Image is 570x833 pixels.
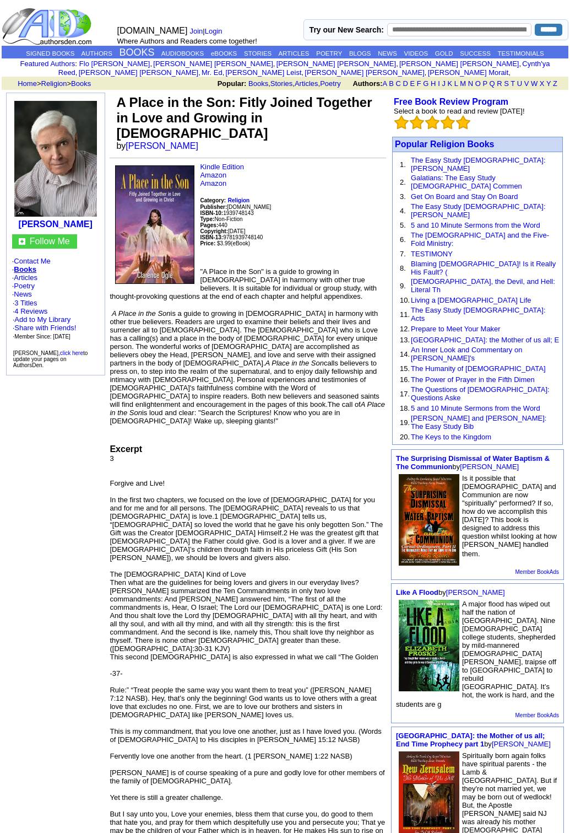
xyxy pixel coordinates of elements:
a: The Questions of [DEMOGRAPHIC_DATA]: Questions Aske [411,385,550,402]
a: T [511,79,515,88]
font: · · · [13,315,77,340]
a: TESTIMONY [411,250,453,258]
font: 1. [400,160,406,169]
a: B [389,79,394,88]
a: Cynth'ya Reed [58,60,550,77]
a: 5 and 10 Minute Sermons from the Word [411,221,540,229]
font: 6. [400,235,406,244]
a: R [497,79,502,88]
a: Member BookAds [515,569,559,575]
font: 17. [400,390,410,398]
font: i [511,70,512,76]
font: 4. [400,207,406,215]
a: Home [18,79,37,88]
a: Add to My Library [14,315,70,324]
a: 4 Reviews [14,307,47,315]
font: i [152,61,153,67]
img: 62235.jpg [115,165,194,284]
font: 7. [400,250,406,258]
font: by [396,732,551,748]
a: The Easy Study [DEMOGRAPHIC_DATA]: [PERSON_NAME] [411,156,545,173]
p: is a guide to growing in [DEMOGRAPHIC_DATA] in harmony with other true believers. Readers are urg... [110,309,386,425]
a: Popular Religion Books [395,139,494,149]
a: Amazon [200,179,226,187]
img: 180724.jpg [14,101,97,217]
font: by [116,141,205,151]
font: A Place in the Son: Fitly Joined Together in Love and Growing in [DEMOGRAPHIC_DATA] [116,95,372,141]
font: i [398,61,399,67]
a: Like A Flood [396,588,438,596]
font: 14. [400,350,410,358]
font: [DOMAIN_NAME] [200,204,271,210]
img: bigemptystars.png [441,115,455,130]
a: [PERSON_NAME] [460,463,519,471]
a: POETRY [316,50,342,57]
a: Follow Me [30,237,70,246]
a: Stories [270,79,292,88]
a: STORIES [244,50,272,57]
a: [PERSON_NAME] [PERSON_NAME] [305,68,424,77]
a: [DEMOGRAPHIC_DATA], the Devil, and Hell: Literal Th [411,277,555,294]
a: [PERSON_NAME] [PERSON_NAME] [79,68,198,77]
a: click here [60,350,83,356]
a: Books [248,79,268,88]
a: Flo [PERSON_NAME] [79,60,150,68]
font: | [189,27,226,35]
font: 1939748143 [200,210,253,216]
a: D [403,79,408,88]
a: [PERSON_NAME] [PERSON_NAME] [399,60,519,68]
a: Living a [DEMOGRAPHIC_DATA] Life [411,296,531,304]
a: The [DEMOGRAPHIC_DATA] and the Five-Fold Ministry: [411,231,549,248]
a: E [410,79,415,88]
a: BOOKS [120,47,155,58]
a: The Easy Study [DEMOGRAPHIC_DATA]: [PERSON_NAME] [411,202,545,219]
font: i [77,70,78,76]
a: Books [71,79,91,88]
a: [PERSON_NAME] and [PERSON_NAME]: The Easy Study Bib [411,414,546,431]
a: Contact Me [14,257,50,265]
font: i [275,61,276,67]
b: Category: [200,197,226,203]
a: Q [489,79,495,88]
a: F [417,79,421,88]
a: The Keys to the Kingdom [411,433,491,441]
a: Join [189,27,203,35]
b: ISBN-10: [200,210,223,216]
b: Popular: [218,79,247,88]
font: 18. [400,404,410,412]
a: Free Book Review Program [394,97,508,106]
font: i [224,70,225,76]
img: 80232.jpg [399,474,459,566]
font: > > [14,79,91,88]
a: H [431,79,436,88]
a: [PERSON_NAME] [PERSON_NAME] [276,60,396,68]
a: I [438,79,440,88]
i: A Place in the Son [110,400,385,417]
a: A [383,79,387,88]
font: 12. [400,325,410,333]
a: X [540,79,545,88]
a: The Easy Study [DEMOGRAPHIC_DATA]: Acts [411,306,545,323]
a: [PERSON_NAME] [PERSON_NAME] [153,60,273,68]
font: $3.99 [217,240,231,246]
b: Religion [228,197,249,203]
a: Login [205,27,222,35]
a: SIGNED BOOKS [26,50,74,57]
a: NEWS [378,50,397,57]
a: Share with Friends! [14,324,76,332]
font: 440 [200,222,227,228]
b: Publisher: [200,204,227,210]
img: logo_ad.gif [2,7,94,46]
a: Z [553,79,557,88]
a: Get On Board and Stay On Board [411,192,518,201]
font: Where Authors and Readers come together! [117,37,257,45]
font: 5. [400,221,406,229]
a: Religion [41,79,67,88]
a: Mr. Ed [202,68,222,77]
a: GOLD [435,50,453,57]
font: i [521,61,522,67]
a: Featured Authors [20,60,75,68]
a: M [460,79,466,88]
